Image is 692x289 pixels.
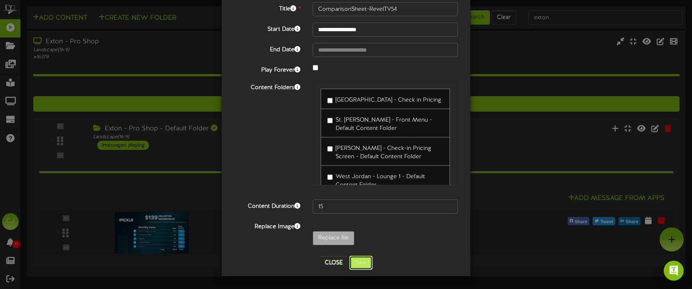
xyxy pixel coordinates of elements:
span: [PERSON_NAME] - Check-in Pricing Screen - Default Content Folder [336,145,431,160]
label: Replace Image [228,220,306,231]
label: Start Date [228,22,306,34]
input: St. [PERSON_NAME] - Front Menu - Default Content Folder [327,118,333,123]
div: Open Intercom Messenger [664,261,684,281]
label: Title [228,2,306,13]
input: West Jordan - Lounge 1 - Default Content Folder [327,174,333,180]
label: End Date [228,43,306,54]
label: Content Duration [228,199,306,211]
label: Content Folders [228,81,306,92]
button: Save [349,256,373,270]
input: 15 [313,199,458,214]
input: [GEOGRAPHIC_DATA] - Check in Pricing [327,98,333,103]
input: Title [313,2,458,16]
input: [PERSON_NAME] - Check-in Pricing Screen - Default Content Folder [327,146,333,152]
button: Close [320,256,348,269]
label: Play Forever [228,63,306,75]
span: [GEOGRAPHIC_DATA] - Check in Pricing [336,97,441,103]
span: St. [PERSON_NAME] - Front Menu - Default Content Folder [336,117,432,132]
span: West Jordan - Lounge 1 - Default Content Folder [336,174,425,188]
